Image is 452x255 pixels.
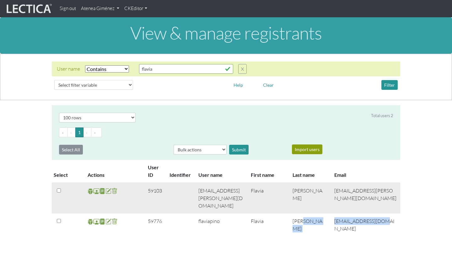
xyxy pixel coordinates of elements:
td: Flavia [247,213,289,236]
button: Import users [292,144,322,154]
span: account update [105,218,111,225]
div: Submit [229,145,249,155]
td: 59103 [144,183,166,214]
button: Filter [381,80,398,90]
span: reports [100,218,105,225]
th: Actions [84,160,144,183]
span: reports [100,187,105,195]
button: Go to page 1 [75,127,83,137]
td: flaviapino [195,213,247,236]
div: Total users 2 [371,113,393,119]
span: Staff [94,218,100,225]
a: CKEditor [122,3,150,15]
span: delete [111,218,117,225]
th: Last name [289,160,331,183]
img: lecticalive [5,3,52,15]
a: Atenea Giménez [78,3,122,15]
button: X [238,64,247,74]
h1: View & manage registrants [5,23,447,43]
button: Select All [59,145,83,155]
td: Flavia [247,183,289,214]
th: User ID [144,160,166,183]
span: Staff [94,187,100,195]
th: First name [247,160,289,183]
th: User name [195,160,247,183]
div: User name [57,65,80,73]
td: [PERSON_NAME] [289,213,331,236]
ul: Pagination [59,127,393,137]
td: [EMAIL_ADDRESS][PERSON_NAME][DOMAIN_NAME] [195,183,247,214]
td: [EMAIL_ADDRESS][DOMAIN_NAME] [331,213,400,236]
td: [EMAIL_ADDRESS][PERSON_NAME][DOMAIN_NAME] [331,183,400,214]
span: account update [105,187,111,195]
a: Sign out [57,3,78,15]
button: Help [231,80,246,90]
td: 59776 [144,213,166,236]
th: Email [331,160,400,183]
td: [PERSON_NAME] [289,183,331,214]
th: Select [52,160,84,183]
button: Clear [260,80,277,90]
span: delete [111,187,117,195]
th: Identifier [166,160,195,183]
a: Help [231,81,246,87]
